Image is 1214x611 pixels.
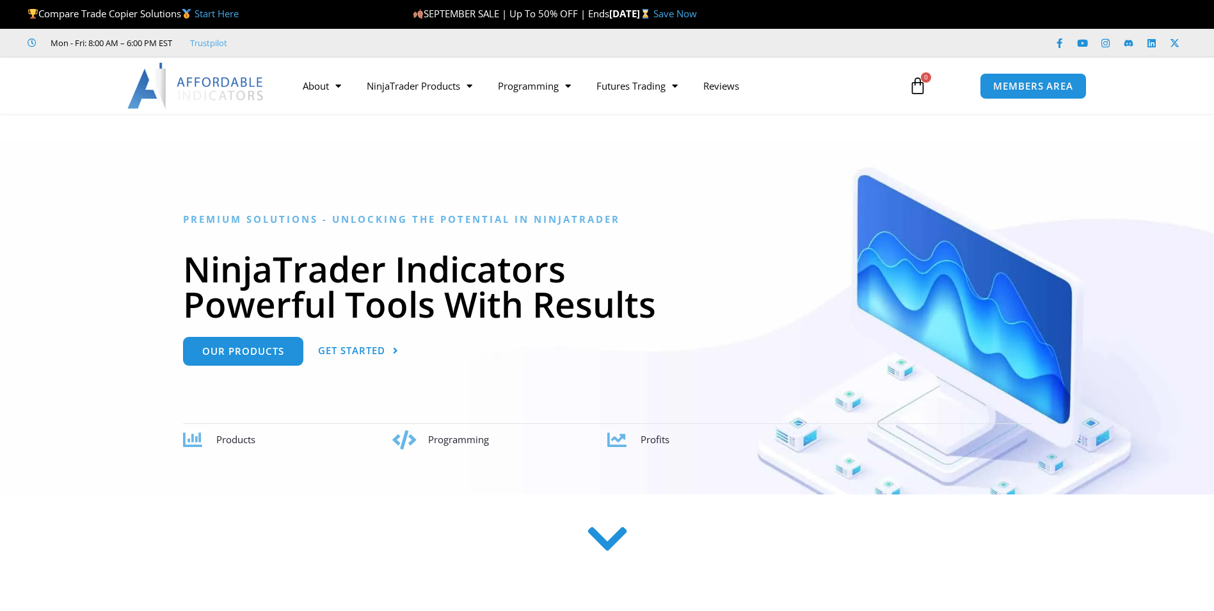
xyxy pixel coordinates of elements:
a: Reviews [691,71,752,101]
span: 0 [921,72,931,83]
span: MEMBERS AREA [993,81,1073,91]
a: Get Started [318,337,399,366]
img: 🥇 [182,9,191,19]
img: ⌛ [641,9,650,19]
a: 0 [890,67,946,104]
a: Futures Trading [584,71,691,101]
a: MEMBERS AREA [980,73,1087,99]
span: Products [216,433,255,446]
span: Compare Trade Copier Solutions [28,7,239,20]
h6: Premium Solutions - Unlocking the Potential in NinjaTrader [183,213,1031,225]
a: Our Products [183,337,303,366]
span: Programming [428,433,489,446]
a: About [290,71,354,101]
span: Profits [641,433,669,446]
a: NinjaTrader Products [354,71,485,101]
span: SEPTEMBER SALE | Up To 50% OFF | Ends [413,7,609,20]
img: 🏆 [28,9,38,19]
span: Get Started [318,346,385,355]
span: Our Products [202,346,284,356]
img: LogoAI | Affordable Indicators – NinjaTrader [127,63,265,109]
a: Save Now [653,7,697,20]
strong: [DATE] [609,7,653,20]
a: Trustpilot [190,35,227,51]
h1: NinjaTrader Indicators Powerful Tools With Results [183,251,1031,322]
a: Start Here [195,7,239,20]
span: Mon - Fri: 8:00 AM – 6:00 PM EST [47,35,172,51]
nav: Menu [290,71,894,101]
a: Programming [485,71,584,101]
img: 🍂 [413,9,423,19]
